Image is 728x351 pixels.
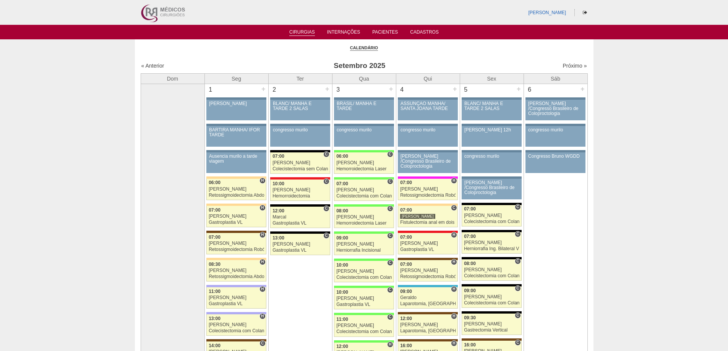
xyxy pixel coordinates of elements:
a: C 07:00 [PERSON_NAME] Colecistectomia com Colangiografia VL [334,180,394,201]
a: C 12:00 Marcal Gastroplastia VL [270,207,330,228]
div: 2 [269,84,280,95]
div: [PERSON_NAME] [400,214,435,219]
div: [PERSON_NAME] [209,322,264,327]
a: Cadastros [410,29,439,37]
div: Key: Brasil [334,340,394,343]
a: Ausencia murilo a tarde viagem [206,152,266,173]
div: congresso murilo [464,154,519,159]
span: Consultório [387,287,393,293]
div: Key: Santa Joana [398,258,457,260]
a: C 08:00 [PERSON_NAME] Colecistectomia com Colangiografia VL [462,259,521,281]
span: Consultório [515,231,520,237]
span: 07:00 [400,180,412,185]
div: Key: Santa Joana [206,339,266,341]
div: Key: Blanc [462,203,521,205]
span: Consultório [515,285,520,291]
div: [PERSON_NAME] [336,296,392,301]
div: Key: Santa Joana [462,338,521,341]
div: [PERSON_NAME] [400,187,456,192]
span: Consultório [515,258,520,264]
span: 07:00 [464,206,476,212]
div: Hemorroidectomia Laser [336,167,392,171]
div: BLANC/ MANHÃ E TARDE 2 SALAS [464,101,519,111]
span: 07:00 [209,235,221,240]
div: Key: Christóvão da Gama [206,285,266,287]
div: Key: Christóvão da Gama [206,312,266,314]
span: Hospital [259,259,265,265]
span: Hospital [259,232,265,238]
div: [PERSON_NAME] [209,241,264,246]
div: ASSUNÇÃO MANHÃ/ SANTA JOANA TARDE [400,101,455,111]
i: Sair [583,10,587,15]
span: 12:00 [336,344,348,349]
div: Key: Brasil [334,150,394,152]
div: Geraldo [400,295,456,300]
div: Colecistectomia com Colangiografia VL [464,301,519,306]
div: Key: Aviso [334,124,394,126]
div: [PERSON_NAME] [209,101,264,106]
a: C 09:00 [PERSON_NAME] Herniorrafia Incisional [334,234,394,255]
div: 6 [524,84,536,95]
div: Marcal [272,215,328,220]
div: Gastroplastia VL [272,248,328,253]
div: Key: Aviso [525,97,585,100]
span: 09:00 [400,289,412,294]
div: [PERSON_NAME] [336,269,392,274]
div: Key: Aviso [525,124,585,126]
div: Key: Brasil [334,204,394,207]
div: congresso murilo [337,128,391,133]
a: BLANC/ MANHÃ E TARDE 2 SALAS [462,100,521,120]
div: Ausencia murilo a tarde viagem [209,154,264,164]
div: Gastroplastia VL [209,301,264,306]
div: 1 [205,84,217,95]
div: Key: Santa Joana [398,312,457,314]
div: + [388,84,394,94]
div: Key: Brasil [334,177,394,180]
a: [PERSON_NAME] /Congresso Brasileiro de Coloproctologia [525,100,585,120]
span: Hospital [451,232,457,238]
a: H 07:00 [PERSON_NAME] Retossigmoidectomia Robótica [398,260,457,281]
div: Key: Assunção [270,177,330,180]
a: C 07:00 [PERSON_NAME] Fistulectomia anal em dois tempos [398,206,457,227]
a: H 08:30 [PERSON_NAME] Retossigmoidectomia Abdominal VL [206,260,266,281]
div: [PERSON_NAME] [272,160,328,165]
div: Colecistectomia com Colangiografia VL [336,329,392,334]
div: + [579,84,586,94]
div: Colecistectomia com Colangiografia VL [464,219,519,224]
a: C 07:00 [PERSON_NAME] Colecistectomia com Colangiografia VL [462,205,521,226]
div: [PERSON_NAME] [400,322,456,327]
a: C 13:00 [PERSON_NAME] Gastroplastia VL [270,234,330,255]
div: Retossigmoidectomia Abdominal VL [209,274,264,279]
a: BLANC/ MANHÃ E TARDE 2 SALAS [270,100,330,120]
div: Key: Blanc [462,311,521,314]
div: Herniorrafia Incisional [336,248,392,253]
div: [PERSON_NAME] /Congresso Brasileiro de Coloproctologia [400,154,455,169]
div: Key: Assunção [398,231,457,233]
span: 10:00 [336,262,348,268]
span: 09:00 [336,235,348,241]
div: [PERSON_NAME] [209,214,264,219]
div: + [452,84,458,94]
div: Key: Brasil [334,231,394,234]
span: 16:00 [400,343,412,348]
div: Key: Blanc [270,150,330,152]
div: Laparotomia, [GEOGRAPHIC_DATA], Drenagem, Bridas VL [400,301,456,306]
div: Key: Blanc [462,284,521,286]
a: ASSUNÇÃO MANHÃ/ SANTA JOANA TARDE [398,100,457,120]
div: Key: Brasil [334,313,394,315]
a: congresso murilo [270,126,330,147]
div: [PERSON_NAME] [464,267,519,272]
h3: Setembro 2025 [248,60,471,71]
div: BARTIRA MANHÃ/ IFOR TARDE [209,128,264,137]
span: Hospital [259,313,265,319]
div: Hemorroidectomia [272,194,328,199]
th: Seg [204,73,268,84]
th: Ter [268,73,332,84]
div: Laparotomia, [GEOGRAPHIC_DATA], Drenagem, Bridas [400,328,456,333]
div: Key: Aviso [462,176,521,179]
a: congresso murilo [462,152,521,173]
div: Key: Aviso [206,97,266,100]
span: Consultório [387,151,393,157]
a: [PERSON_NAME] [528,10,566,15]
a: H 12:00 [PERSON_NAME] Laparotomia, [GEOGRAPHIC_DATA], Drenagem, Bridas [398,314,457,336]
